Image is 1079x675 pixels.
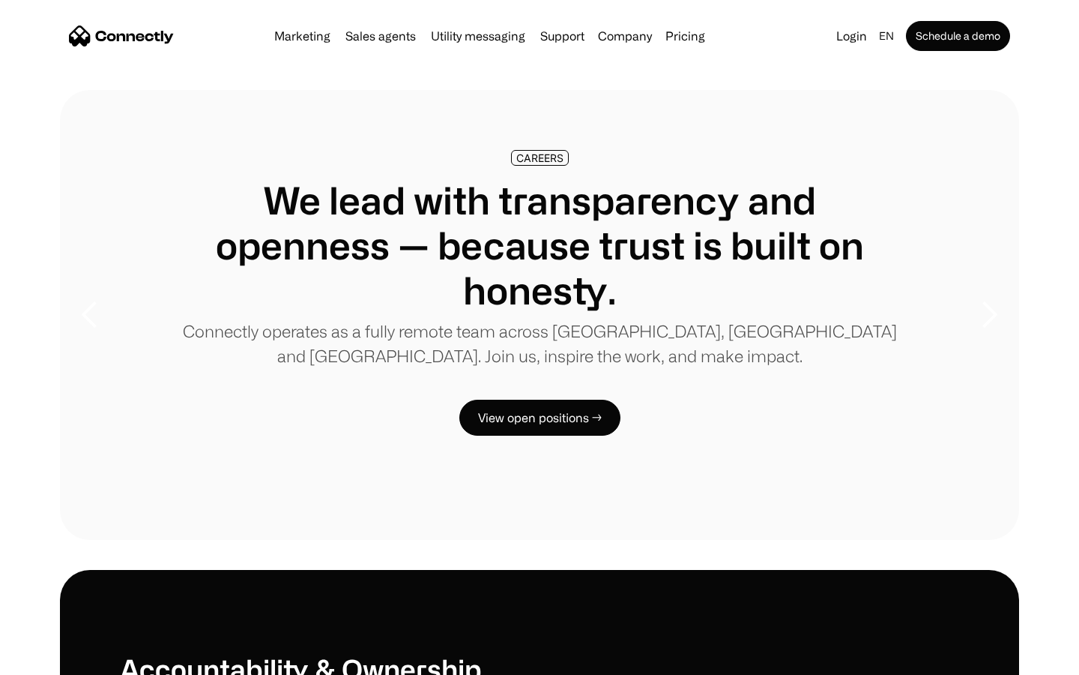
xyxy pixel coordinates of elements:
p: Connectly operates as a fully remote team across [GEOGRAPHIC_DATA], [GEOGRAPHIC_DATA] and [GEOGRA... [180,319,899,368]
a: Utility messaging [425,30,531,42]
a: Pricing [659,30,711,42]
aside: Language selected: English [15,647,90,670]
a: Sales agents [339,30,422,42]
a: View open positions → [459,400,620,436]
a: Support [534,30,590,42]
h1: We lead with transparency and openness — because trust is built on honesty. [180,178,899,313]
a: Schedule a demo [906,21,1010,51]
div: CAREERS [516,152,563,163]
a: Marketing [268,30,336,42]
div: en [879,25,894,46]
a: Login [830,25,873,46]
ul: Language list [30,649,90,670]
div: Company [598,25,652,46]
